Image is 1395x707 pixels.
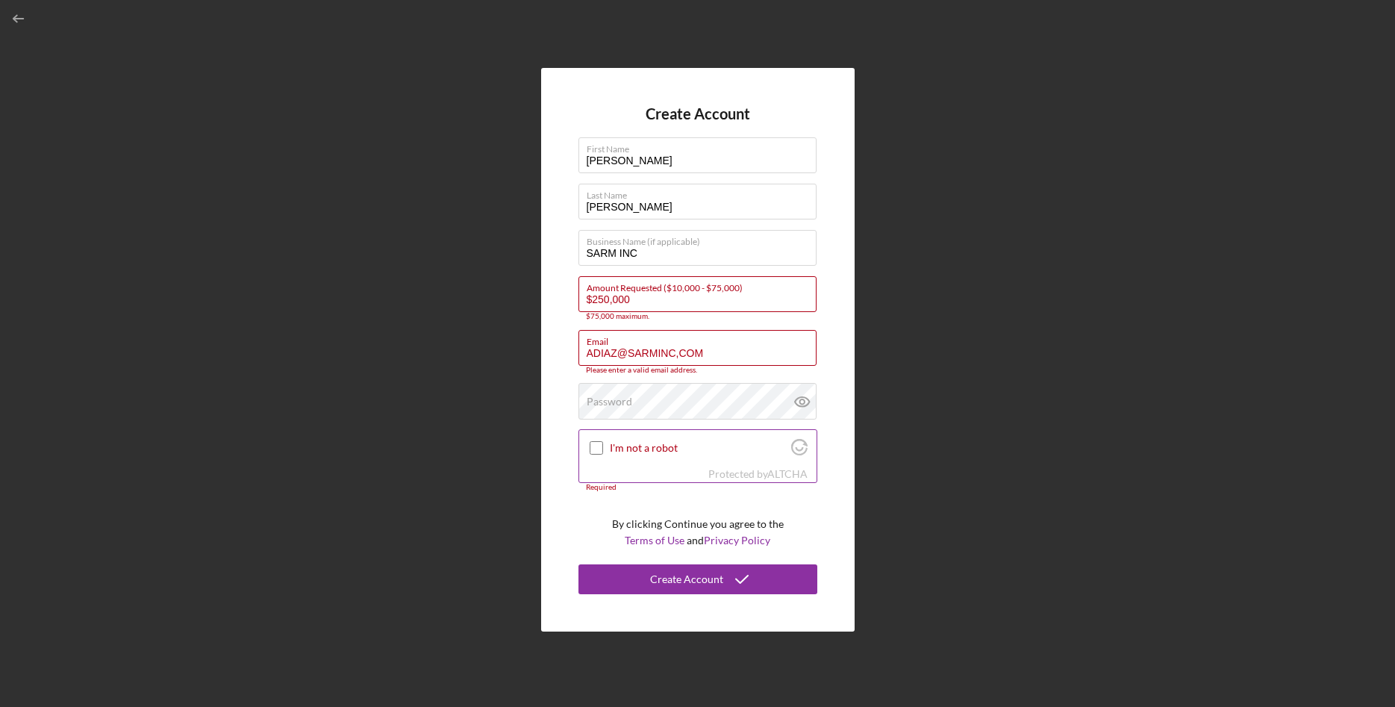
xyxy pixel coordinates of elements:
[708,468,808,480] div: Protected by
[578,483,817,492] div: Required
[612,516,784,549] p: By clicking Continue you agree to the and
[791,445,808,458] a: Visit Altcha.org
[704,534,770,546] a: Privacy Policy
[587,184,817,201] label: Last Name
[578,564,817,594] button: Create Account
[646,105,750,122] h4: Create Account
[587,231,817,247] label: Business Name (if applicable)
[578,312,817,321] div: $75,000 maximum.
[625,534,684,546] a: Terms of Use
[767,467,808,480] a: Visit Altcha.org
[610,442,787,454] label: I'm not a robot
[587,396,632,408] label: Password
[587,138,817,155] label: First Name
[578,366,817,375] div: Please enter a valid email address.
[650,564,723,594] div: Create Account
[587,277,817,293] label: Amount Requested ($10,000 - $75,000)
[587,331,817,347] label: Email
